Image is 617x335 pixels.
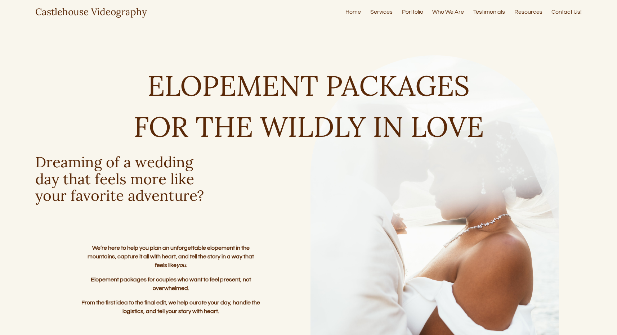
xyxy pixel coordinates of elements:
[473,7,505,17] a: Testimonials
[91,277,252,291] strong: Elopement packages for couples who want to feel present, not overwhelmed.
[35,71,582,100] h1: ELOPEMENT PACKAGES
[35,112,582,141] h1: FOR THE WILDLY IN LOVE
[402,7,423,17] a: Portfolio
[432,7,464,17] a: Who We Are
[81,300,261,314] strong: From the first idea to the final edit, we help curate your day, handle the logistics, and tell yo...
[345,7,361,17] a: Home
[88,245,255,268] strong: We’re here to help you plan an unforgettable elopement in the mountains, capture it all with hear...
[370,7,393,17] a: Services
[514,7,542,17] a: Resources
[176,262,186,268] em: you
[35,6,147,18] a: Castlehouse Videography
[551,7,582,17] a: Contact Us!
[35,154,215,204] h3: Dreaming of a wedding day that feels more like your favorite adventure?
